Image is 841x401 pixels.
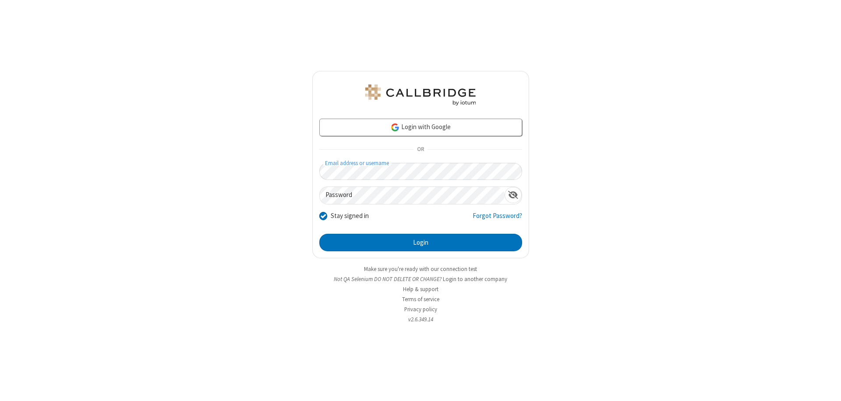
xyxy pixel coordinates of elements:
a: Help & support [403,285,438,293]
img: google-icon.png [390,123,400,132]
a: Login with Google [319,119,522,136]
button: Login [319,234,522,251]
a: Forgot Password? [473,211,522,228]
img: QA Selenium DO NOT DELETE OR CHANGE [364,84,477,106]
label: Stay signed in [331,211,369,221]
input: Password [320,187,505,204]
a: Make sure you're ready with our connection test [364,265,477,273]
div: Show password [505,187,522,203]
input: Email address or username [319,163,522,180]
li: Not QA Selenium DO NOT DELETE OR CHANGE? [312,275,529,283]
a: Terms of service [402,295,439,303]
button: Login to another company [443,275,507,283]
li: v2.6.349.14 [312,315,529,324]
a: Privacy policy [404,306,437,313]
span: OR [413,144,428,156]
